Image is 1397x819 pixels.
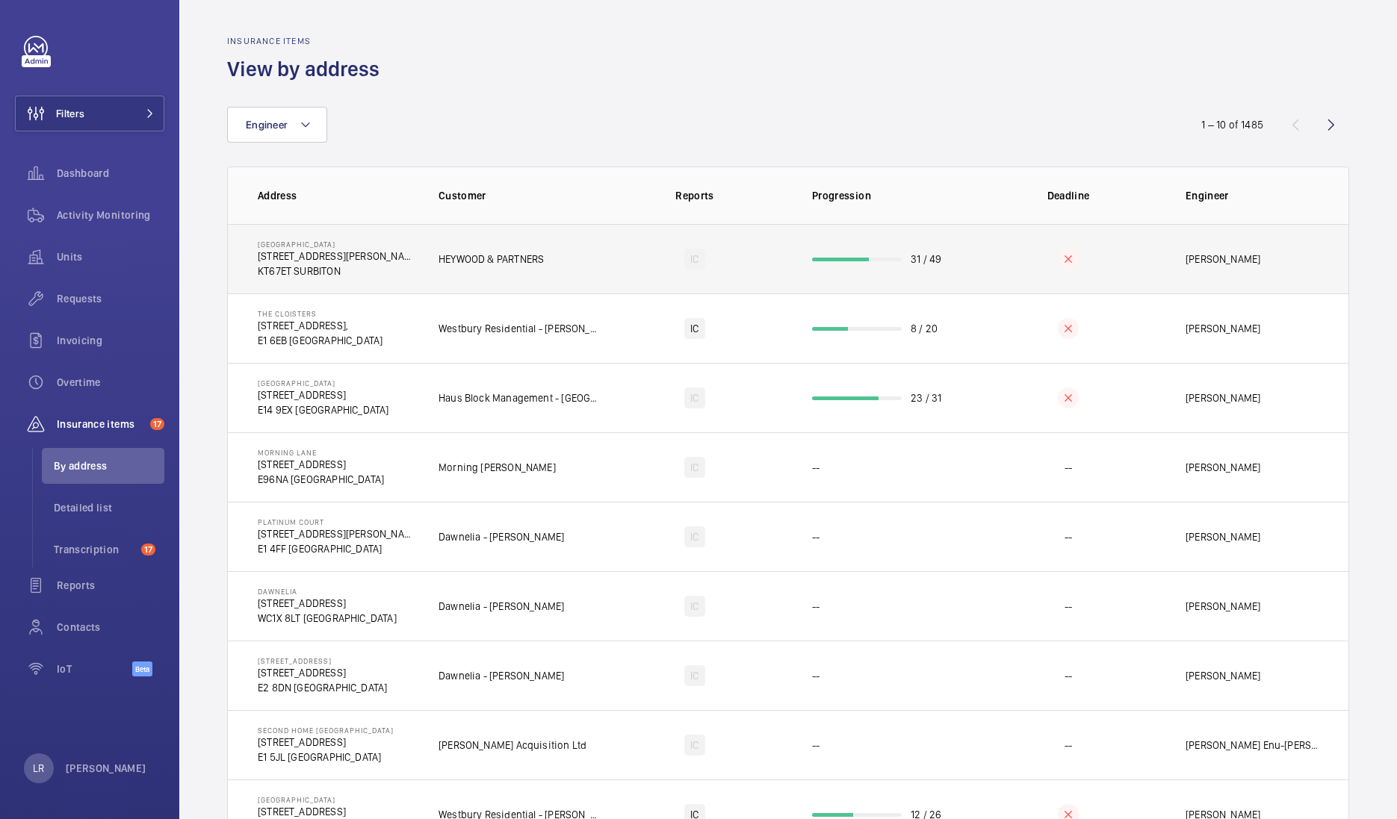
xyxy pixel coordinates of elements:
div: IC [684,387,704,408]
p: [STREET_ADDRESS] [258,457,384,472]
p: [PERSON_NAME] [1186,668,1260,683]
p: E2 8DN [GEOGRAPHIC_DATA] [258,680,387,695]
span: By address [54,458,164,473]
p: 31 / 49 [911,252,941,267]
span: Insurance items [57,417,144,432]
p: E14 9EX [GEOGRAPHIC_DATA] [258,402,389,417]
p: Progression [812,188,975,203]
div: IC [684,596,704,617]
p: [PERSON_NAME] [1186,460,1260,475]
button: Engineer [227,107,327,143]
p: [STREET_ADDRESS] [258,387,389,402]
p: Dawnelia [258,587,397,596]
span: Reports [57,578,164,593]
h1: View by address [227,55,388,83]
p: -- [812,460,820,475]
p: Engineer [1186,188,1319,203]
p: [GEOGRAPHIC_DATA] [258,240,415,249]
p: E1 6EB [GEOGRAPHIC_DATA] [258,333,382,348]
p: KT67ET SURBITON [258,264,415,278]
p: Morning Lane [258,448,384,457]
p: HEYWOOD & PARTNERS [439,252,544,267]
p: E1 5JL [GEOGRAPHIC_DATA] [258,750,394,764]
p: [STREET_ADDRESS] [258,665,387,680]
span: Contacts [57,620,164,635]
p: [STREET_ADDRESS] [258,735,394,750]
p: [PERSON_NAME] Enu-[PERSON_NAME] [1186,738,1319,753]
p: The Cloisters [258,309,382,318]
div: IC [684,249,704,270]
p: Dawnelia - [PERSON_NAME] [439,529,564,544]
p: Haus Block Management - [GEOGRAPHIC_DATA] [439,390,601,405]
p: [PERSON_NAME] [1186,599,1260,614]
div: IC [684,457,704,478]
p: -- [812,668,820,683]
p: [STREET_ADDRESS][PERSON_NAME] [258,249,415,264]
span: Detailed list [54,500,164,515]
p: [STREET_ADDRESS] [258,596,397,611]
span: IoT [57,661,132,676]
div: IC [684,318,704,339]
p: Dawnelia - [PERSON_NAME] [439,668,564,683]
p: -- [1065,738,1072,753]
span: Units [57,249,164,264]
p: E1 4FF [GEOGRAPHIC_DATA] [258,541,415,556]
p: [GEOGRAPHIC_DATA] [258,379,389,387]
div: 1 – 10 of 1485 [1201,117,1263,132]
p: [PERSON_NAME] [66,761,146,776]
p: [STREET_ADDRESS][PERSON_NAME], [258,526,415,541]
p: -- [812,738,820,753]
p: [PERSON_NAME] [1186,321,1260,336]
p: [STREET_ADDRESS] [258,656,387,665]
span: Transcription [54,542,135,557]
p: Reports [612,188,778,203]
p: Customer [439,188,601,203]
div: IC [684,665,704,686]
span: Beta [132,661,152,676]
span: Requests [57,291,164,306]
p: [PERSON_NAME] Acquisition Ltd [439,738,586,753]
p: Morning [PERSON_NAME] [439,460,556,475]
p: -- [1065,460,1072,475]
p: [GEOGRAPHIC_DATA] [258,795,403,804]
p: -- [812,599,820,614]
p: [PERSON_NAME] [1186,390,1260,405]
h2: Insurance items [227,36,388,46]
span: Filters [56,106,84,121]
span: 17 [141,544,155,555]
p: -- [1065,529,1072,544]
p: Deadline [985,188,1151,203]
span: Dashboard [57,166,164,181]
p: Westbury Residential - [PERSON_NAME] [439,321,601,336]
span: Engineer [246,119,288,131]
p: WC1X 8LT [GEOGRAPHIC_DATA] [258,611,397,626]
p: Address [258,188,415,203]
p: [PERSON_NAME] [1186,252,1260,267]
p: [PERSON_NAME] [1186,529,1260,544]
p: LR [33,761,44,776]
p: [STREET_ADDRESS], [258,318,382,333]
span: Overtime [57,375,164,390]
div: IC [684,526,704,547]
p: [STREET_ADDRESS] [258,804,403,819]
span: Activity Monitoring [57,208,164,222]
p: -- [1065,599,1072,614]
p: Second Home [GEOGRAPHIC_DATA] [258,726,394,735]
span: Invoicing [57,333,164,348]
p: Dawnelia - [PERSON_NAME] [439,599,564,614]
span: 17 [150,418,164,430]
p: E96NA [GEOGRAPHIC_DATA] [258,472,384,487]
p: 23 / 31 [911,390,941,405]
p: Platinum Court [258,517,415,526]
button: Filters [15,96,164,131]
div: IC [684,735,704,756]
p: -- [812,529,820,544]
p: 8 / 20 [911,321,938,336]
p: -- [1065,668,1072,683]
